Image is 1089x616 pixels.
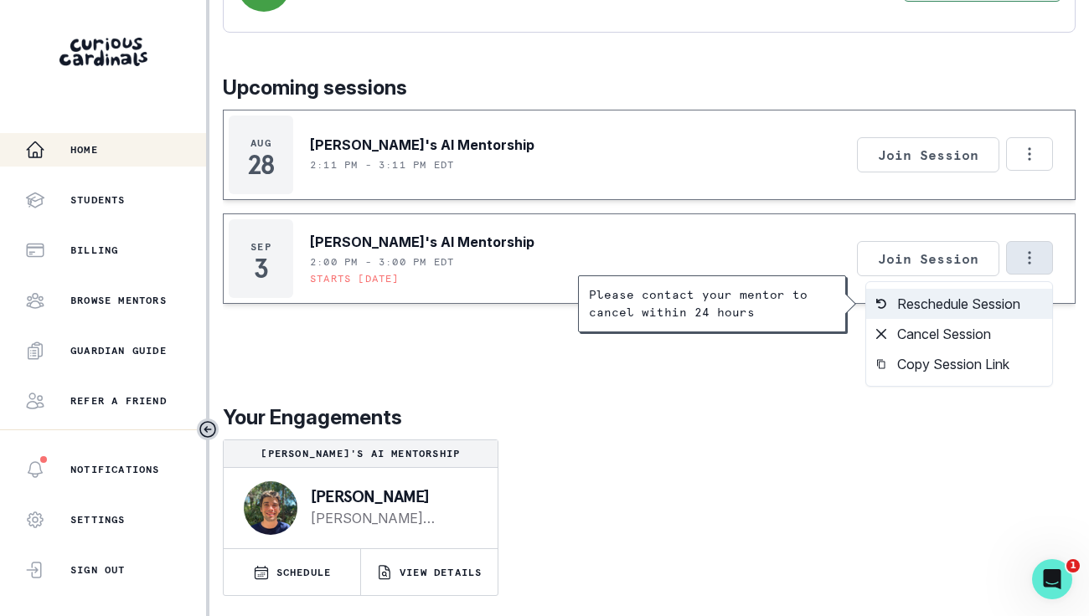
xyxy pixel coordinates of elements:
iframe: Intercom live chat [1032,559,1072,599]
button: SCHEDULE [224,549,360,595]
p: Browse Mentors [70,294,167,307]
p: Sep [250,240,271,254]
p: 2:11 PM - 3:11 PM EDT [310,158,454,172]
button: Join Session [857,137,999,172]
p: Guardian Guide [70,344,167,357]
p: Starts [DATE] [310,272,400,285]
p: Your Engagements [223,403,1076,433]
p: 28 [248,157,273,173]
button: VIEW DETAILS [361,549,498,595]
p: [PERSON_NAME]'s AI Mentorship [310,232,534,252]
p: Home [70,143,98,157]
button: Toggle sidebar [197,418,219,440]
p: 3 [254,260,268,277]
p: Notifications [70,463,160,476]
p: [PERSON_NAME]'s AI Mentorship [310,135,534,155]
button: Options [1006,241,1053,275]
p: Upcoming sessions [223,73,1076,103]
p: Aug [250,136,271,150]
img: Curious Cardinals Logo [59,38,147,66]
p: SCHEDULE [276,566,332,579]
button: Options [1006,137,1053,171]
p: Settings [70,513,126,526]
p: Sign Out [70,563,126,577]
a: [PERSON_NAME][EMAIL_ADDRESS][DOMAIN_NAME] [311,508,471,528]
span: 1 [1066,559,1080,572]
p: Students [70,193,126,207]
p: [PERSON_NAME] [311,488,471,505]
button: Join Session [857,241,999,276]
p: Billing [70,244,118,257]
p: [PERSON_NAME]'s AI Mentorship [230,447,491,460]
p: Refer a friend [70,394,167,408]
p: VIEW DETAILS [400,566,482,579]
p: 2:00 PM - 3:00 PM EDT [310,255,454,269]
